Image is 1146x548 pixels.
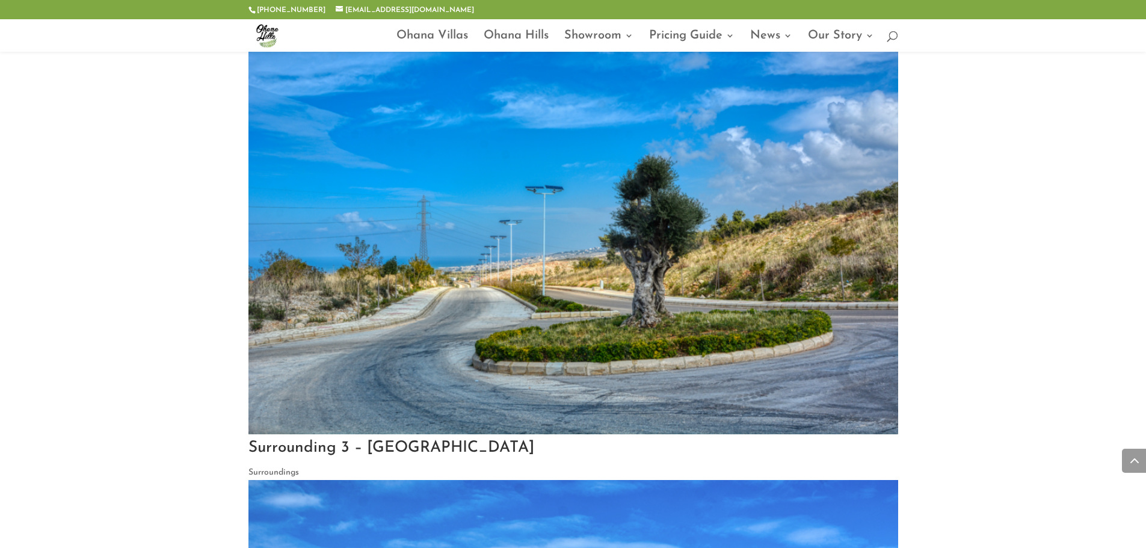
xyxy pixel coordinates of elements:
a: Our Story [808,31,874,52]
a: Surrounding 3 – [GEOGRAPHIC_DATA] [248,440,534,456]
a: News [750,31,792,52]
a: Surroundings [248,468,299,477]
a: [EMAIL_ADDRESS][DOMAIN_NAME] [336,7,474,14]
a: Pricing Guide [649,31,735,52]
img: Surrounding 3 – Ohana Hills [248,1,898,434]
a: Ohana Villas [396,31,468,52]
img: ohana-hills [251,19,283,52]
a: Showroom [564,31,633,52]
a: [PHONE_NUMBER] [257,7,325,14]
a: Ohana Hills [484,31,549,52]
